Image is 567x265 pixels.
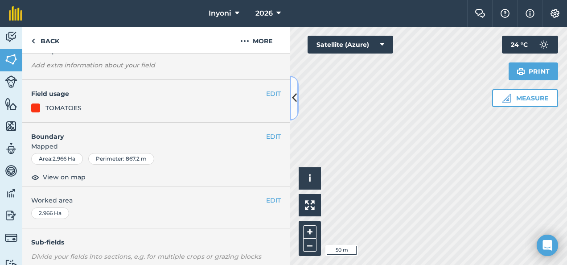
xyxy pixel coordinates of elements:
[526,8,534,19] img: svg+xml;base64,PHN2ZyB4bWxucz0iaHR0cDovL3d3dy53My5vcmcvMjAwMC9zdmciIHdpZHRoPSIxNyIgaGVpZ2h0PSIxNy...
[303,225,316,239] button: +
[31,153,83,165] div: Area : 2.966 Ha
[475,9,485,18] img: Two speech bubbles overlapping with the left bubble in the forefront
[5,120,17,133] img: svg+xml;base64,PHN2ZyB4bWxucz0iaHR0cDovL3d3dy53My5vcmcvMjAwMC9zdmciIHdpZHRoPSI1NiIgaGVpZ2h0PSI2MC...
[223,27,290,53] button: More
[31,89,266,99] h4: Field usage
[209,8,231,19] span: Inyoni
[31,61,155,69] em: Add extra information about your field
[517,66,525,77] img: svg+xml;base64,PHN2ZyB4bWxucz0iaHR0cDovL3d3dy53My5vcmcvMjAwMC9zdmciIHdpZHRoPSIxOSIgaGVpZ2h0PSIyNC...
[303,239,316,252] button: –
[492,89,558,107] button: Measure
[22,123,266,141] h4: Boundary
[535,36,553,54] img: svg+xml;base64,PD94bWwgdmVyc2lvbj0iMS4wIiBlbmNvZGluZz0idXRmLTgiPz4KPCEtLSBHZW5lcmF0b3I6IEFkb2JlIE...
[5,186,17,200] img: svg+xml;base64,PD94bWwgdmVyc2lvbj0iMS4wIiBlbmNvZGluZz0idXRmLTgiPz4KPCEtLSBHZW5lcmF0b3I6IEFkb2JlIE...
[5,53,17,66] img: svg+xml;base64,PHN2ZyB4bWxucz0iaHR0cDovL3d3dy53My5vcmcvMjAwMC9zdmciIHdpZHRoPSI1NiIgaGVpZ2h0PSI2MC...
[5,232,17,244] img: svg+xml;base64,PD94bWwgdmVyc2lvbj0iMS4wIiBlbmNvZGluZz0idXRmLTgiPz4KPCEtLSBHZW5lcmF0b3I6IEFkb2JlIE...
[5,75,17,88] img: svg+xml;base64,PD94bWwgdmVyc2lvbj0iMS4wIiBlbmNvZGluZz0idXRmLTgiPz4KPCEtLSBHZW5lcmF0b3I6IEFkb2JlIE...
[31,207,69,219] div: 2.966 Ha
[537,235,558,256] div: Open Intercom Messenger
[5,209,17,222] img: svg+xml;base64,PD94bWwgdmVyc2lvbj0iMS4wIiBlbmNvZGluZz0idXRmLTgiPz4KPCEtLSBHZW5lcmF0b3I6IEFkb2JlIE...
[5,142,17,155] img: svg+xml;base64,PD94bWwgdmVyc2lvbj0iMS4wIiBlbmNvZGluZz0idXRmLTgiPz4KPCEtLSBHZW5lcmF0b3I6IEFkb2JlIE...
[255,8,273,19] span: 2026
[31,172,86,182] button: View on map
[5,97,17,111] img: svg+xml;base64,PHN2ZyB4bWxucz0iaHR0cDovL3d3dy53My5vcmcvMjAwMC9zdmciIHdpZHRoPSI1NiIgaGVpZ2h0PSI2MC...
[266,195,281,205] button: EDIT
[266,89,281,99] button: EDIT
[299,167,321,190] button: i
[502,94,511,103] img: Ruler icon
[31,253,261,261] em: Divide your fields into sections, e.g. for multiple crops or grazing blocks
[305,200,315,210] img: Four arrows, one pointing top left, one top right, one bottom right and the last bottom left
[511,36,528,54] span: 24 ° C
[240,36,249,46] img: svg+xml;base64,PHN2ZyB4bWxucz0iaHR0cDovL3d3dy53My5vcmcvMjAwMC9zdmciIHdpZHRoPSIyMCIgaGVpZ2h0PSIyNC...
[308,36,393,54] button: Satellite (Azure)
[5,30,17,44] img: svg+xml;base64,PD94bWwgdmVyc2lvbj0iMS4wIiBlbmNvZGluZz0idXRmLTgiPz4KPCEtLSBHZW5lcmF0b3I6IEFkb2JlIE...
[22,141,290,151] span: Mapped
[88,153,154,165] div: Perimeter : 867.2 m
[22,27,68,53] a: Back
[5,164,17,178] img: svg+xml;base64,PD94bWwgdmVyc2lvbj0iMS4wIiBlbmNvZGluZz0idXRmLTgiPz4KPCEtLSBHZW5lcmF0b3I6IEFkb2JlIE...
[509,62,559,80] button: Print
[502,36,558,54] button: 24 °C
[43,172,86,182] span: View on map
[308,173,311,184] span: i
[22,237,290,247] h4: Sub-fields
[266,132,281,141] button: EDIT
[550,9,560,18] img: A cog icon
[9,6,22,21] img: fieldmargin Logo
[45,103,82,113] div: TOMATOES
[31,36,35,46] img: svg+xml;base64,PHN2ZyB4bWxucz0iaHR0cDovL3d3dy53My5vcmcvMjAwMC9zdmciIHdpZHRoPSI5IiBoZWlnaHQ9IjI0Ii...
[31,172,39,182] img: svg+xml;base64,PHN2ZyB4bWxucz0iaHR0cDovL3d3dy53My5vcmcvMjAwMC9zdmciIHdpZHRoPSIxOCIgaGVpZ2h0PSIyNC...
[500,9,510,18] img: A question mark icon
[31,195,281,205] span: Worked area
